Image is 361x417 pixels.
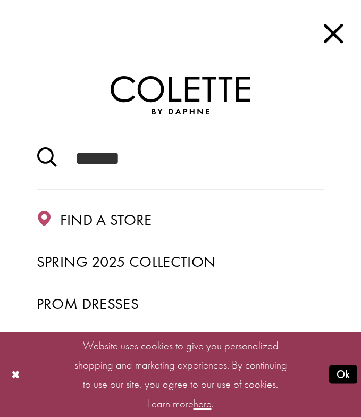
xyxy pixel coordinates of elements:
[37,250,324,274] a: Spring 2025 Collection
[60,210,152,230] span: Find a store
[37,208,324,232] a: Find a store
[37,292,324,316] a: Prom Dresses
[4,366,28,384] button: Close Dialog
[37,129,324,189] input: Search
[37,144,56,174] button: Submit Search
[37,129,324,189] div: Search form
[319,19,348,48] span: Close Main Navbar
[72,336,289,414] p: Website uses cookies to give you personalized shopping and marketing experiences. By continuing t...
[111,76,250,114] img: Colette by Daphne
[111,76,250,114] a: Colette by Daphne Homepage
[329,365,357,384] button: Submit Dialog
[37,252,216,272] span: Spring 2025 Collection
[194,397,212,411] a: here
[37,294,139,314] span: Prom Dresses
